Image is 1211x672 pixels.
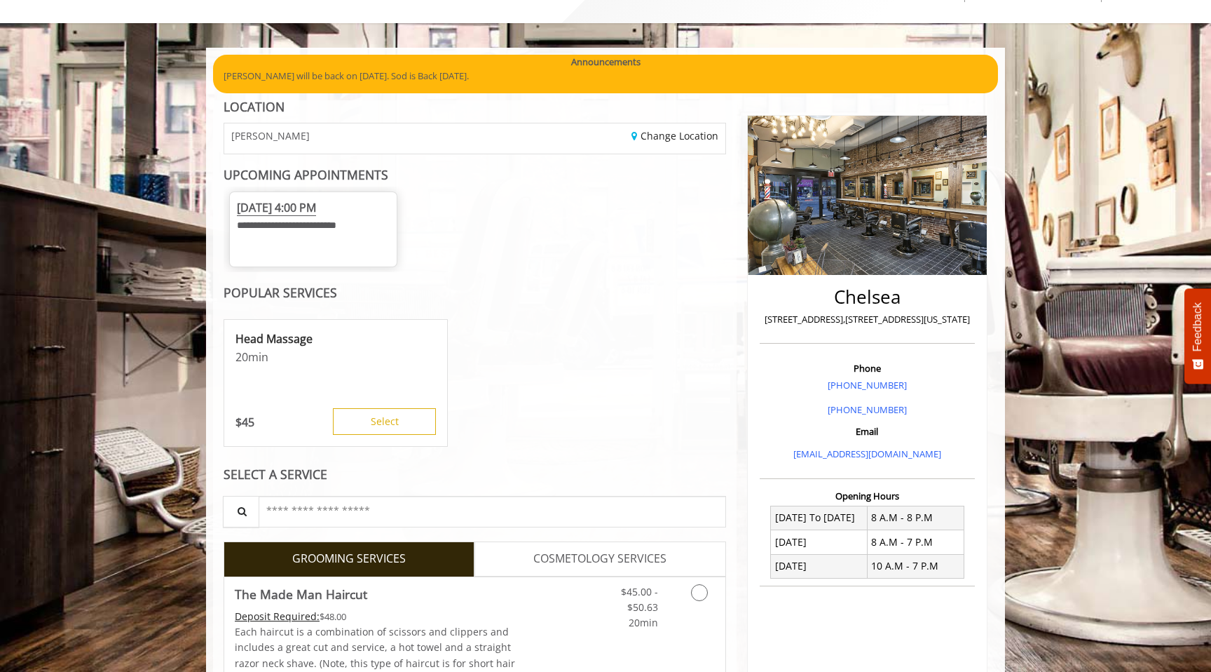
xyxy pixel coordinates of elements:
[248,349,268,365] span: min
[224,468,726,481] div: SELECT A SERVICE
[763,287,971,307] h2: Chelsea
[629,616,658,629] span: 20min
[235,415,254,430] p: 45
[224,98,285,115] b: LOCATION
[235,415,242,430] span: $
[771,530,868,554] td: [DATE]
[763,426,971,436] h3: Email
[771,506,868,530] td: [DATE] To [DATE]
[235,609,516,624] div: $48.00
[763,363,971,373] h3: Phone
[235,331,436,347] p: Head Massage
[1191,302,1204,351] span: Feedback
[793,448,941,460] a: [EMAIL_ADDRESS][DOMAIN_NAME]
[224,166,388,183] b: UPCOMING APPOINTMENTS
[235,349,436,365] p: 20
[235,584,367,604] b: The Made Man Haircut
[631,129,718,142] a: Change Location
[763,312,971,327] p: [STREET_ADDRESS],[STREET_ADDRESS][US_STATE]
[760,491,975,501] h3: Opening Hours
[292,550,406,568] span: GROOMING SERVICES
[224,69,987,83] p: [PERSON_NAME] will be back on [DATE]. Sod is Back [DATE].
[533,550,666,568] span: COSMETOLOGY SERVICES
[621,585,658,614] span: $45.00 - $50.63
[571,55,641,69] b: Announcements
[828,379,907,391] a: [PHONE_NUMBER]
[237,200,316,216] span: [DATE] 4:00 PM
[867,506,964,530] td: 8 A.M - 8 P.M
[828,403,907,416] a: [PHONE_NUMBER]
[771,554,868,578] td: [DATE]
[231,130,310,141] span: [PERSON_NAME]
[224,284,337,301] b: POPULAR SERVICES
[867,554,964,578] td: 10 A.M - 7 P.M
[867,530,964,554] td: 8 A.M - 7 P.M
[223,496,259,527] button: Service Search
[1184,288,1211,384] button: Feedback - Show survey
[333,408,436,435] button: Select
[235,610,320,623] span: This service needs some Advance to be paid before we block your appointment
